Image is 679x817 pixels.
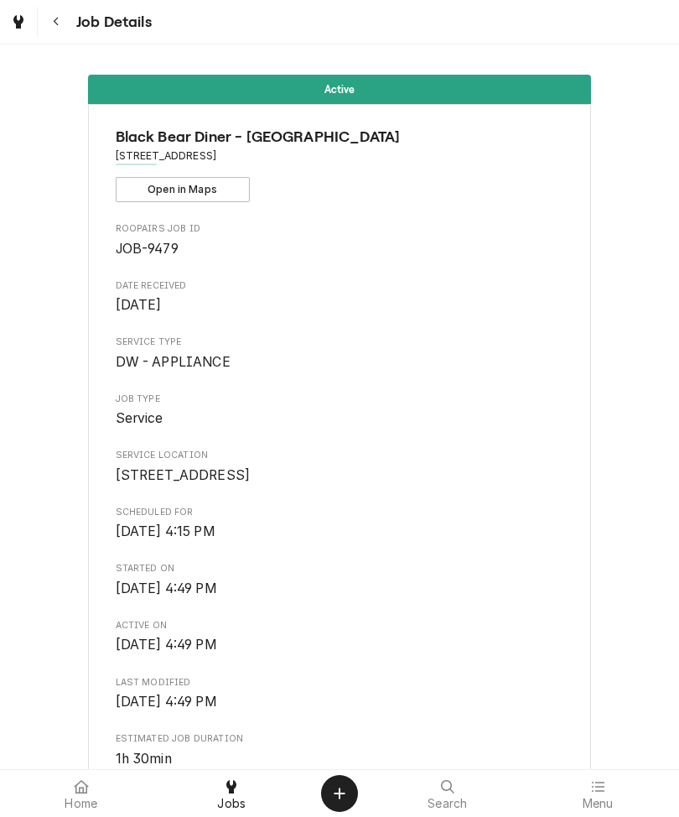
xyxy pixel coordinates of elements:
[116,279,564,293] span: Date Received
[116,336,564,372] div: Service Type
[116,751,172,767] span: 1h 30min
[116,467,251,483] span: [STREET_ADDRESS]
[116,336,564,349] span: Service Type
[116,393,564,406] span: Job Type
[116,177,250,202] button: Open in Maps
[65,797,97,810] span: Home
[116,241,179,257] span: JOB-9479
[116,562,564,575] span: Started On
[116,676,564,690] span: Last Modified
[373,773,522,814] a: Search
[116,635,564,655] span: Active On
[116,449,564,485] div: Service Location
[41,7,71,37] button: Navigate back
[116,354,231,370] span: DW - APPLIANCE
[116,295,564,315] span: Date Received
[116,393,564,429] div: Job Type
[524,773,673,814] a: Menu
[116,410,163,426] span: Service
[116,222,564,236] span: Roopairs Job ID
[116,732,564,746] span: Estimated Job Duration
[116,297,162,313] span: [DATE]
[116,619,564,655] div: Active On
[428,797,467,810] span: Search
[3,7,34,37] a: Go to Jobs
[116,562,564,598] div: Started On
[116,692,564,712] span: Last Modified
[7,773,156,814] a: Home
[116,522,564,542] span: Scheduled For
[324,84,355,95] span: Active
[116,148,564,164] span: Address
[321,775,358,812] button: Create Object
[158,773,307,814] a: Jobs
[116,126,564,148] span: Name
[583,797,614,810] span: Menu
[116,732,564,768] div: Estimated Job Duration
[116,523,215,539] span: [DATE] 4:15 PM
[116,676,564,712] div: Last Modified
[116,279,564,315] div: Date Received
[116,506,564,542] div: Scheduled For
[116,694,217,710] span: [DATE] 4:49 PM
[116,506,564,519] span: Scheduled For
[71,11,152,34] span: Job Details
[116,408,564,429] span: Job Type
[116,466,564,486] span: Service Location
[116,239,564,259] span: Roopairs Job ID
[116,619,564,632] span: Active On
[116,449,564,462] span: Service Location
[116,222,564,258] div: Roopairs Job ID
[116,352,564,372] span: Service Type
[116,579,564,599] span: Started On
[217,797,246,810] span: Jobs
[116,580,217,596] span: [DATE] 4:49 PM
[116,126,564,202] div: Client Information
[116,637,217,653] span: [DATE] 4:49 PM
[88,75,591,104] div: Status
[116,749,564,769] span: Estimated Job Duration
